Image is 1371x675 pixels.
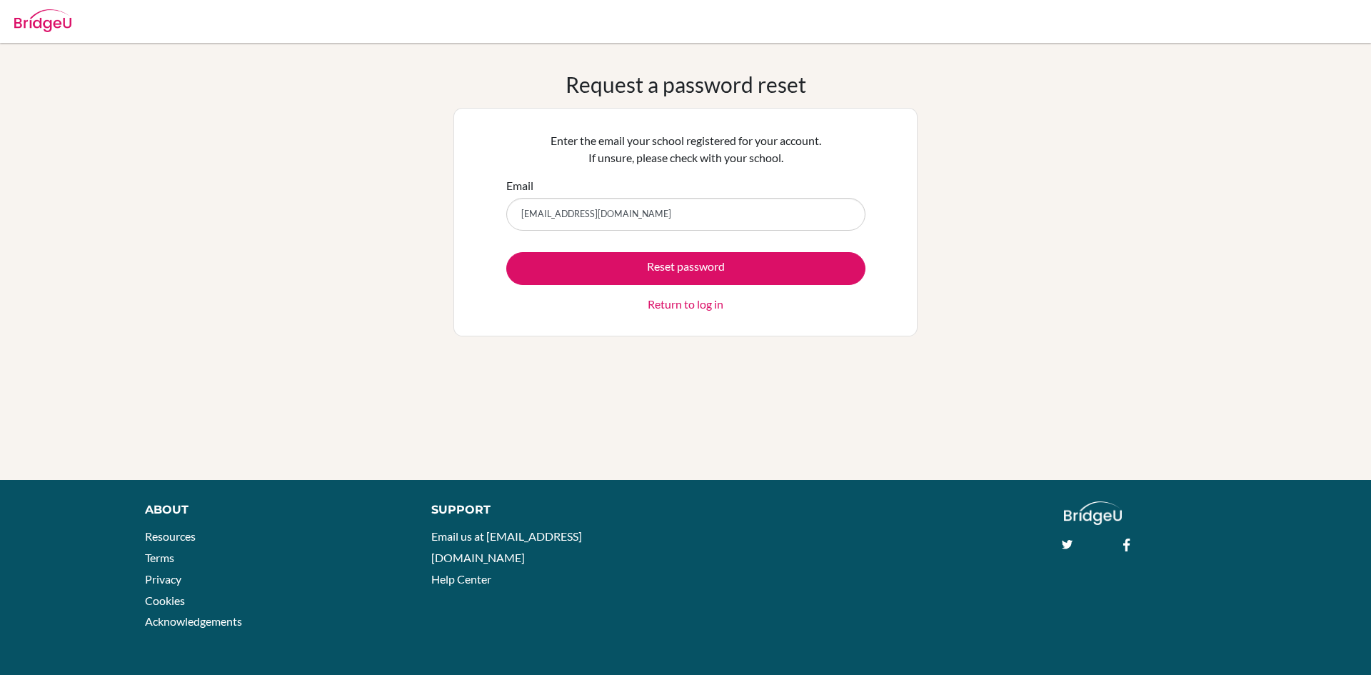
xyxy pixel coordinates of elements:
[506,132,865,166] p: Enter the email your school registered for your account. If unsure, please check with your school.
[648,296,723,313] a: Return to log in
[145,501,399,519] div: About
[145,529,196,543] a: Resources
[145,551,174,564] a: Terms
[431,529,582,564] a: Email us at [EMAIL_ADDRESS][DOMAIN_NAME]
[145,614,242,628] a: Acknowledgements
[506,252,865,285] button: Reset password
[1064,501,1122,525] img: logo_white@2x-f4f0deed5e89b7ecb1c2cc34c3e3d731f90f0f143d5ea2071677605dd97b5244.png
[145,594,185,607] a: Cookies
[145,572,181,586] a: Privacy
[566,71,806,97] h1: Request a password reset
[506,177,533,194] label: Email
[431,572,491,586] a: Help Center
[14,9,71,32] img: Bridge-U
[431,501,669,519] div: Support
